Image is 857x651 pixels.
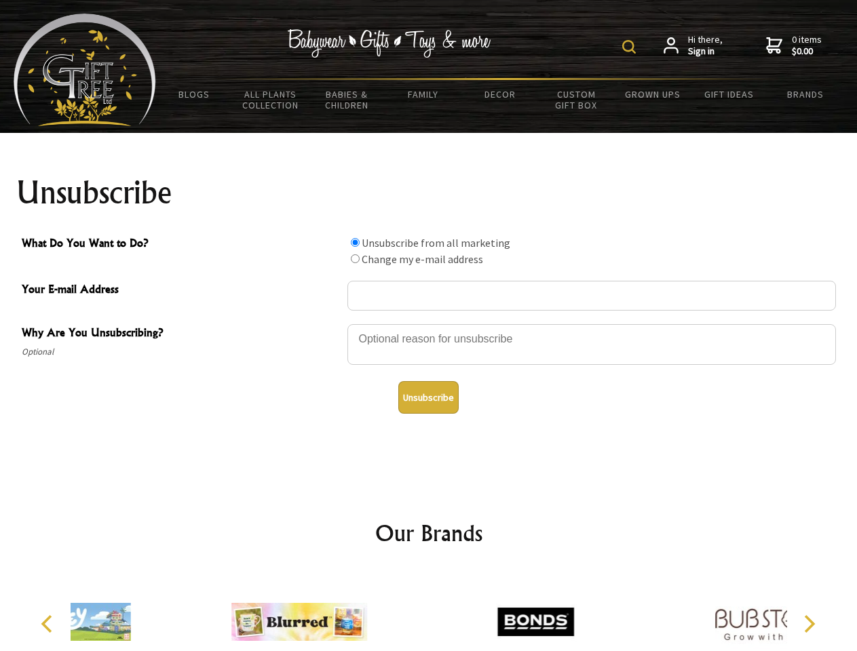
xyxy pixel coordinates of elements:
[766,34,822,58] a: 0 items$0.00
[614,80,691,108] a: Grown Ups
[22,344,341,360] span: Optional
[385,80,462,108] a: Family
[792,45,822,58] strong: $0.00
[688,34,723,58] span: Hi there,
[288,29,491,58] img: Babywear - Gifts - Toys & more
[156,80,233,108] a: BLOGS
[622,40,636,54] img: product search
[347,324,836,365] textarea: Why Are You Unsubscribing?
[691,80,767,108] a: Gift Ideas
[16,176,841,209] h1: Unsubscribe
[351,254,360,263] input: What Do You Want to Do?
[461,80,538,108] a: Decor
[347,281,836,311] input: Your E-mail Address
[398,381,459,414] button: Unsubscribe
[34,609,64,639] button: Previous
[792,33,822,58] span: 0 items
[27,517,831,549] h2: Our Brands
[309,80,385,119] a: Babies & Children
[538,80,615,119] a: Custom Gift Box
[22,235,341,254] span: What Do You Want to Do?
[362,236,510,250] label: Unsubscribe from all marketing
[14,14,156,126] img: Babyware - Gifts - Toys and more...
[664,34,723,58] a: Hi there,Sign in
[351,238,360,247] input: What Do You Want to Do?
[233,80,309,119] a: All Plants Collection
[22,324,341,344] span: Why Are You Unsubscribing?
[794,609,824,639] button: Next
[688,45,723,58] strong: Sign in
[362,252,483,266] label: Change my e-mail address
[767,80,844,108] a: Brands
[22,281,341,300] span: Your E-mail Address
